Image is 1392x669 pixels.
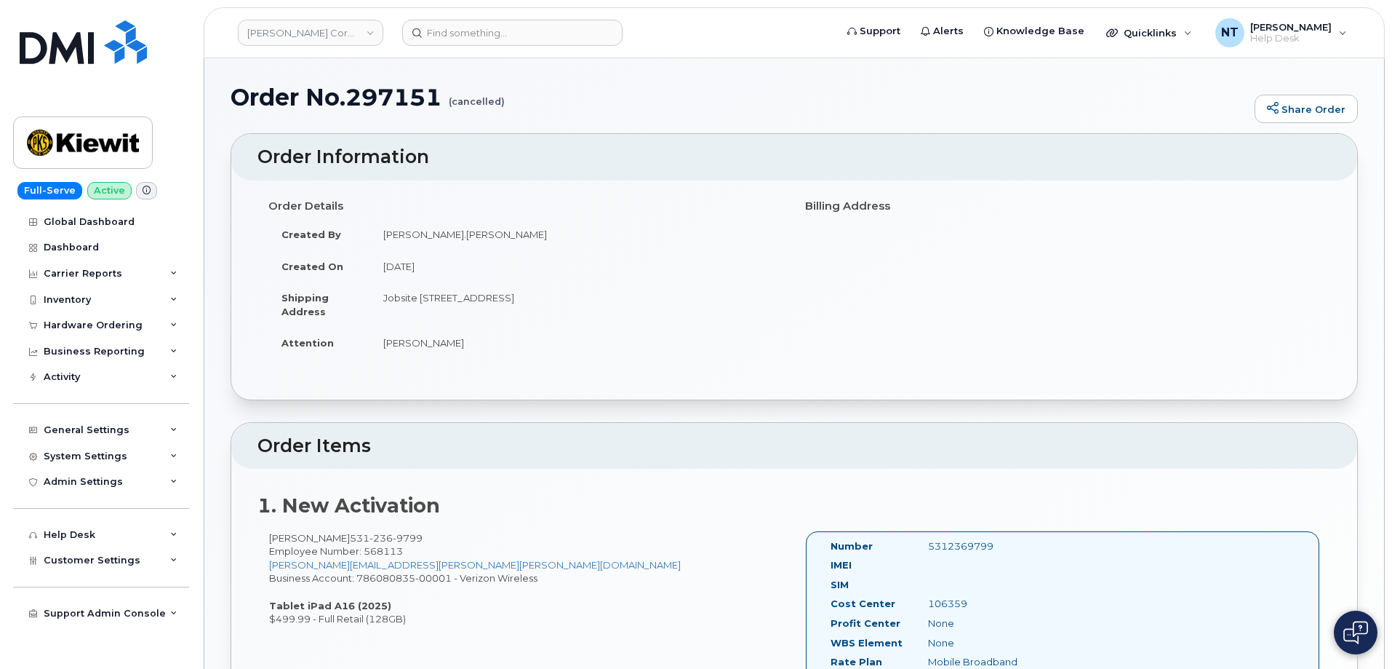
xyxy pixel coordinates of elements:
span: Employee Number: 568113 [269,545,403,557]
h4: Order Details [268,200,783,213]
label: WBS Element [831,636,903,650]
h1: Order No.297151 [231,84,1247,110]
img: Open chat [1343,621,1368,644]
strong: Created By [281,229,341,240]
div: 106359 [917,597,1054,611]
div: None [917,636,1054,650]
label: Rate Plan [831,655,882,669]
span: 9799 [393,532,423,544]
label: Number [831,539,873,553]
label: Cost Center [831,597,895,611]
a: Share Order [1255,95,1358,124]
strong: Shipping Address [281,292,329,317]
label: IMEI [831,558,852,572]
td: [PERSON_NAME] [370,327,783,359]
div: 5312369799 [917,539,1054,553]
span: 236 [369,532,393,544]
td: [DATE] [370,250,783,282]
label: SIM [831,578,849,592]
h2: Order Information [257,147,1331,167]
td: Jobsite [STREET_ADDRESS] [370,282,783,327]
strong: Tablet iPad A16 (2025) [269,600,391,611]
strong: Attention [281,337,334,349]
a: [PERSON_NAME][EMAIL_ADDRESS][PERSON_NAME][PERSON_NAME][DOMAIN_NAME] [269,559,681,571]
strong: 1. New Activation [257,494,440,518]
div: [PERSON_NAME] Business Account: 786080835-00001 - Verizon Wireless $499.99 - Full Retail (128GB) [257,531,794,626]
h4: Billing Address [805,200,1320,213]
div: None [917,617,1054,630]
h2: Order Items [257,436,1331,456]
small: (cancelled) [449,84,505,107]
td: [PERSON_NAME].[PERSON_NAME] [370,218,783,250]
label: Profit Center [831,617,900,630]
strong: Created On [281,261,343,272]
span: 531 [350,532,423,544]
